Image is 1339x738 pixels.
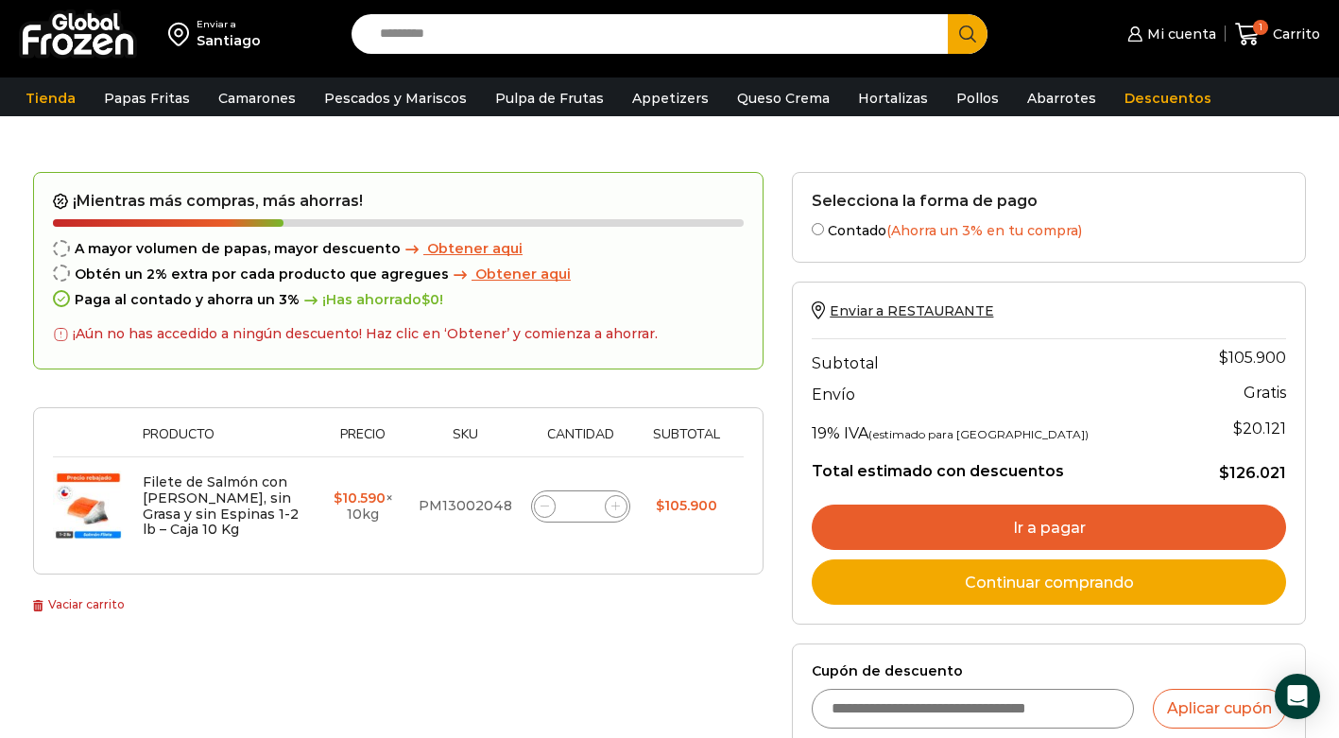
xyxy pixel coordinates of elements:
[334,489,386,506] bdi: 10.590
[1153,689,1286,729] button: Aplicar cupón
[522,427,640,456] th: Cantidad
[1219,349,1286,367] bdi: 105.900
[318,427,409,456] th: Precio
[656,497,664,514] span: $
[812,447,1182,483] th: Total estimado con descuentos
[300,292,443,308] span: ¡Has ahorrado !
[812,192,1286,210] h2: Selecciona la forma de pago
[812,663,1286,679] label: Cupón de descuento
[1219,464,1286,482] bdi: 126.021
[812,376,1182,409] th: Envío
[812,409,1182,447] th: 19% IVA
[94,80,199,116] a: Papas Fritas
[1018,80,1106,116] a: Abarrotes
[567,493,593,520] input: Product quantity
[315,80,476,116] a: Pescados y Mariscos
[168,18,197,50] img: address-field-icon.svg
[53,241,744,257] div: A mayor volumen de papas, mayor descuento
[318,457,409,556] td: × 10kg
[812,559,1286,605] a: Continuar comprando
[886,222,1082,239] span: (Ahorra un 3% en tu compra)
[486,80,613,116] a: Pulpa de Frutas
[421,291,430,308] span: $
[1275,674,1320,719] div: Open Intercom Messenger
[53,318,659,351] div: ¡Aún no has accedido a ningún descuento! Haz clic en ‘Obtener’ y comienza a ahorrar.
[656,497,717,514] bdi: 105.900
[1142,25,1216,43] span: Mi cuenta
[812,338,1182,376] th: Subtotal
[830,302,993,319] span: Enviar a RESTAURANTE
[133,427,318,456] th: Producto
[197,18,261,31] div: Enviar a
[1233,420,1243,438] span: $
[868,427,1089,441] small: (estimado para [GEOGRAPHIC_DATA])
[1219,349,1228,367] span: $
[639,427,734,456] th: Subtotal
[1115,80,1221,116] a: Descuentos
[1233,420,1286,438] span: 20.121
[1268,25,1320,43] span: Carrito
[849,80,937,116] a: Hortalizas
[421,291,439,308] bdi: 0
[449,266,571,283] a: Obtener aqui
[409,457,522,556] td: PM13002048
[401,241,523,257] a: Obtener aqui
[812,505,1286,550] a: Ir a pagar
[334,489,342,506] span: $
[1235,12,1320,57] a: 1 Carrito
[16,80,85,116] a: Tienda
[812,219,1286,239] label: Contado
[53,292,744,308] div: Paga al contado y ahorra un 3%
[812,223,824,235] input: Contado(Ahorra un 3% en tu compra)
[947,80,1008,116] a: Pollos
[728,80,839,116] a: Queso Crema
[1123,15,1215,53] a: Mi cuenta
[1244,384,1286,402] strong: Gratis
[1253,20,1268,35] span: 1
[33,597,125,611] a: Vaciar carrito
[197,31,261,50] div: Santiago
[948,14,987,54] button: Search button
[53,266,744,283] div: Obtén un 2% extra por cada producto que agregues
[427,240,523,257] span: Obtener aqui
[475,266,571,283] span: Obtener aqui
[623,80,718,116] a: Appetizers
[143,473,299,538] a: Filete de Salmón con [PERSON_NAME], sin Grasa y sin Espinas 1-2 lb – Caja 10 Kg
[409,427,522,456] th: Sku
[812,302,993,319] a: Enviar a RESTAURANTE
[1219,464,1229,482] span: $
[53,192,744,211] h2: ¡Mientras más compras, más ahorras!
[209,80,305,116] a: Camarones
